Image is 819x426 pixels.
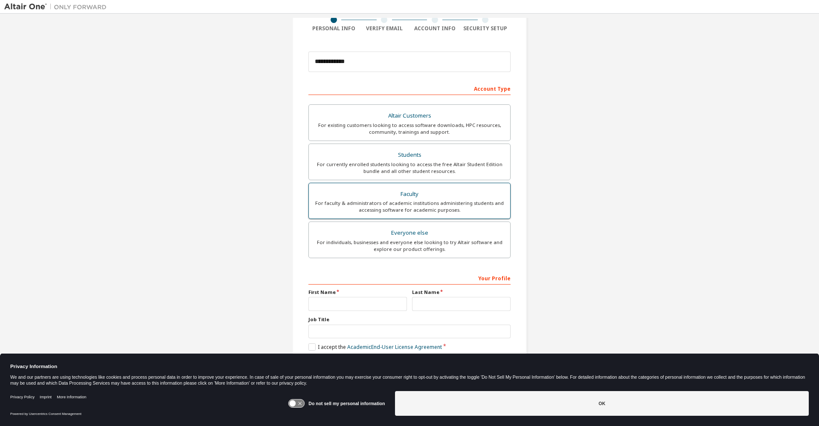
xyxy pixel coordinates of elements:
[314,122,505,135] div: For existing customers looking to access software downloads, HPC resources, community, trainings ...
[412,289,511,296] label: Last Name
[347,343,442,351] a: Academic End-User License Agreement
[359,25,410,32] div: Verify Email
[308,25,359,32] div: Personal Info
[314,110,505,122] div: Altair Customers
[314,239,505,253] div: For individuals, businesses and everyone else looking to try Altair software and explore our prod...
[409,25,460,32] div: Account Info
[460,25,511,32] div: Security Setup
[314,200,505,213] div: For faculty & administrators of academic institutions administering students and accessing softwa...
[314,188,505,200] div: Faculty
[4,3,111,11] img: Altair One
[308,81,511,95] div: Account Type
[308,316,511,323] label: Job Title
[308,343,442,351] label: I accept the
[308,289,407,296] label: First Name
[308,271,511,285] div: Your Profile
[314,227,505,239] div: Everyone else
[314,161,505,175] div: For currently enrolled students looking to access the free Altair Student Edition bundle and all ...
[314,149,505,161] div: Students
